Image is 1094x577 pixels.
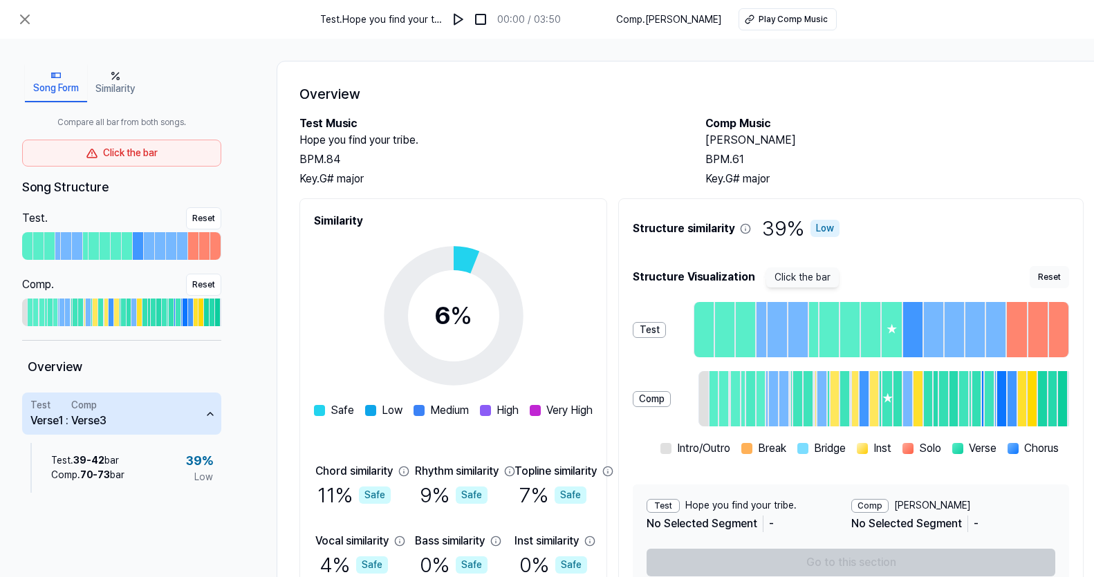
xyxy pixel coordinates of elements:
[497,402,519,419] span: High
[647,499,680,513] div: Test
[66,398,68,429] span: :
[1030,266,1069,288] button: Reset
[22,435,221,501] div: TestVerse1:CompVerse3
[919,440,941,457] span: Solo
[450,301,472,330] span: %
[555,486,586,504] div: Safe
[969,440,996,457] span: Verse
[456,556,488,574] div: Safe
[22,352,221,381] div: Overview
[22,140,221,167] div: Click the bar
[356,556,388,574] div: Safe
[882,302,901,357] div: ★
[320,12,442,27] span: Test . Hope you find your tribe.
[22,178,221,196] div: Song Structure
[430,402,469,419] span: Medium
[873,440,891,457] span: Inst
[22,276,54,293] div: Comp .
[452,12,465,26] img: play
[497,12,561,27] div: 00:00 / 03:50
[894,498,971,513] span: [PERSON_NAME]
[758,440,786,457] span: Break
[73,455,104,466] span: 39 - 42
[766,267,839,287] span: Click the bar
[186,207,221,229] button: Reset
[382,402,402,419] span: Low
[814,440,846,457] span: Bridge
[186,274,221,296] button: Reset
[317,480,391,511] div: 11 %
[759,13,828,26] div: Play Comp Music
[456,486,488,504] div: Safe
[555,556,587,574] div: Safe
[25,64,87,102] button: Song Form
[299,84,1084,104] h1: Overview
[359,486,391,504] div: Safe
[647,513,846,535] div: No Selected Segment -
[315,533,389,549] div: Vocal similarity
[633,391,671,407] div: Comp
[87,64,143,102] button: Similarity
[519,480,586,511] div: 7 %
[314,213,593,229] h2: Similarity
[1024,440,1059,457] span: Chorus
[22,116,221,129] span: Compare all bar from both songs.
[514,463,597,480] div: Topline similarity
[315,463,393,480] div: Chord similarity
[434,297,472,334] div: 6
[299,132,678,149] h2: Hope you find your tribe.
[299,171,678,187] div: Key. G# major
[633,269,755,285] span: Structure Visualization
[299,151,678,168] div: BPM. 84
[762,213,840,244] span: 39 %
[705,151,1084,168] div: BPM. 61
[415,463,499,480] div: Rhythm similarity
[186,451,213,470] span: 39 %
[22,392,221,435] button: TestVerse1:CompVerse3
[299,115,678,132] h2: Test Music
[80,469,110,480] span: 70 - 73
[677,440,730,457] span: Intro/Outro
[810,220,840,237] div: Low
[705,132,1084,149] h2: [PERSON_NAME]
[851,513,1050,535] div: No Selected Segment -
[415,533,485,549] div: Bass similarity
[514,533,579,549] div: Inst similarity
[882,371,892,426] div: ★
[474,12,488,26] img: stop
[546,402,593,419] span: Very High
[851,499,889,513] div: Comp
[331,402,354,419] span: Safe
[705,171,1084,187] div: Key. G# major
[616,12,722,27] span: Comp . [PERSON_NAME]
[71,413,106,429] div: Verse3
[194,470,213,484] span: Low
[51,468,124,482] div: Comp . bar
[420,480,488,511] div: 9 %
[22,210,48,227] div: Test .
[685,498,797,513] span: Hope you find your tribe.
[30,413,63,429] div: Verse1
[633,322,666,338] div: Test
[51,453,124,468] div: Test . bar
[71,398,97,413] div: Comp
[705,115,1084,132] h2: Comp Music
[739,8,837,30] button: Play Comp Music
[633,213,751,244] span: Structure similarity
[30,398,50,413] div: Test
